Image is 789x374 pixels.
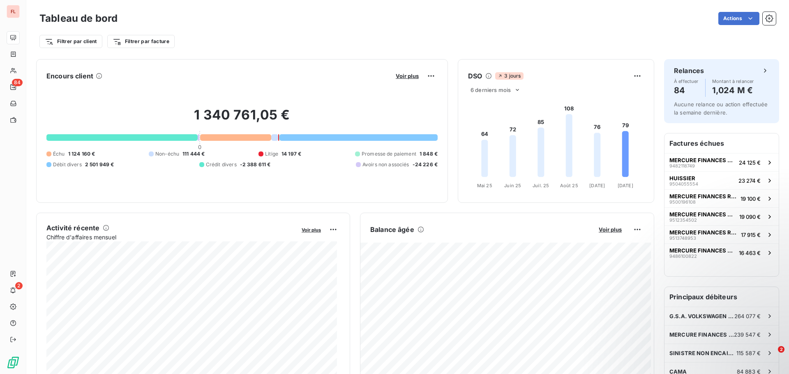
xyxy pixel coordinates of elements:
[674,84,699,97] h4: 84
[664,171,779,189] button: HUISSIER950405555423 274 €
[420,150,438,158] span: 1 848 €
[669,229,738,236] span: MERCURE FINANCES RECOUVREMENT
[669,218,697,223] span: 9512354502
[206,161,237,168] span: Crédit divers
[12,79,23,86] span: 84
[504,183,521,188] tspan: Juin 25
[664,207,779,225] button: MERCURE FINANCES RECOUVREMENT951235450219 090 €
[669,157,736,163] span: MERCURE FINANCES RECOUVREMENT
[471,87,511,93] span: 6 derniers mois
[265,150,278,158] span: Litige
[46,223,99,233] h6: Activité récente
[669,181,698,186] span: 9504055554
[53,150,65,158] span: Échu
[46,233,296,241] span: Chiffre d'affaires mensuel
[712,79,754,84] span: Montant à relancer
[599,226,622,233] span: Voir plus
[712,84,754,97] h4: 1,024 M €
[182,150,205,158] span: 111 444 €
[741,195,761,202] span: 19 100 €
[362,150,416,158] span: Promesse de paiement
[7,356,20,369] img: Logo LeanPay
[393,72,421,80] button: Voir plus
[413,161,438,168] span: -24 226 €
[674,101,768,116] span: Aucune relance ou action effectuée la semaine dernière.
[669,193,737,200] span: MERCURE FINANCES RECOUVREMENT
[396,73,419,79] span: Voir plus
[39,11,118,26] h3: Tableau de bord
[68,150,95,158] span: 1 124 160 €
[85,161,114,168] span: 2 501 949 €
[736,350,761,356] span: 115 587 €
[370,225,414,234] h6: Balance âgée
[664,287,779,307] h6: Principaux débiteurs
[302,227,321,233] span: Voir plus
[155,150,179,158] span: Non-échu
[477,183,492,188] tspan: Mai 25
[53,161,82,168] span: Débit divers
[596,226,624,233] button: Voir plus
[495,72,523,80] span: 3 jours
[669,350,736,356] span: SINISTRE NON ENCAISSE
[669,254,697,259] span: 9486100822
[669,247,736,254] span: MERCURE FINANCES RECOUVREMENT
[15,282,23,289] span: 2
[669,236,696,241] span: 9513748953
[39,35,102,48] button: Filtrer par client
[664,189,779,207] button: MERCURE FINANCES RECOUVREMENT950019610819 100 €
[618,183,633,188] tspan: [DATE]
[664,133,779,153] h6: Factures échues
[299,226,323,233] button: Voir plus
[761,346,781,366] iframe: Intercom live chat
[664,225,779,243] button: MERCURE FINANCES RECOUVREMENT951374895317 915 €
[46,71,93,81] h6: Encours client
[669,163,695,168] span: 9482118749
[741,232,761,238] span: 17 915 €
[669,200,696,204] span: 9500196108
[362,161,409,168] span: Avoirs non associés
[664,243,779,262] button: MERCURE FINANCES RECOUVREMENT948610082216 463 €
[468,71,482,81] h6: DSO
[198,144,201,150] span: 0
[240,161,271,168] span: -2 388 611 €
[718,12,759,25] button: Actions
[669,211,736,218] span: MERCURE FINANCES RECOUVREMENT
[107,35,175,48] button: Filtrer par facture
[674,79,699,84] span: À effectuer
[739,250,761,256] span: 16 463 €
[560,183,578,188] tspan: Août 25
[589,183,605,188] tspan: [DATE]
[674,66,704,76] h6: Relances
[533,183,549,188] tspan: Juil. 25
[46,107,438,131] h2: 1 340 761,05 €
[281,150,301,158] span: 14 197 €
[738,177,761,184] span: 23 274 €
[669,175,695,181] span: HUISSIER
[778,346,784,353] span: 2
[664,153,779,171] button: MERCURE FINANCES RECOUVREMENT948211874924 125 €
[7,5,20,18] div: FL
[739,213,761,220] span: 19 090 €
[739,159,761,166] span: 24 125 €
